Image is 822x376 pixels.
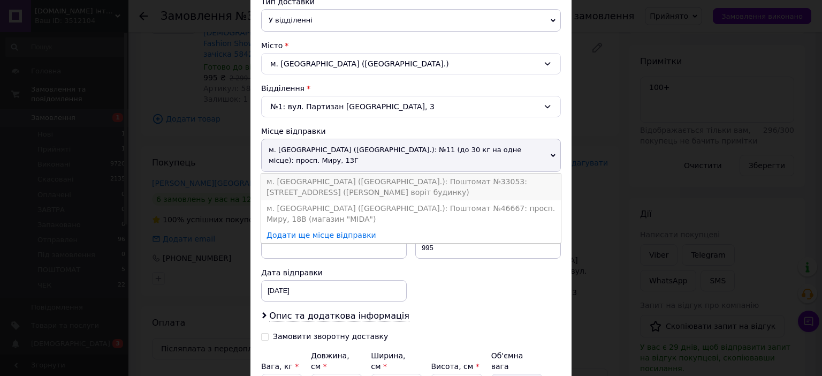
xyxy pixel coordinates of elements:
[273,332,388,341] div: Замовити зворотну доставку
[261,267,407,278] div: Дата відправки
[261,53,561,74] div: м. [GEOGRAPHIC_DATA] ([GEOGRAPHIC_DATA].)
[261,200,561,227] li: м. [GEOGRAPHIC_DATA] ([GEOGRAPHIC_DATA].): Поштомат №46667: просп. Миру, 18В (магазин "MIDA")
[261,96,561,117] div: №1: вул. Партизан [GEOGRAPHIC_DATA], 3
[261,40,561,51] div: Місто
[269,311,409,321] span: Опис та додаткова інформація
[261,362,299,371] label: Вага, кг
[491,350,543,372] div: Об'ємна вага
[311,351,349,371] label: Довжина, см
[261,174,561,200] li: м. [GEOGRAPHIC_DATA] ([GEOGRAPHIC_DATA].): Поштомат №33053: [STREET_ADDRESS] ([PERSON_NAME] воріт...
[261,127,326,136] span: Місце відправки
[431,362,479,371] label: Висота, см
[261,139,561,172] span: м. [GEOGRAPHIC_DATA] ([GEOGRAPHIC_DATA].): №11 (до 30 кг на одне місце): просп. Миру, 13Г
[261,9,561,32] span: У відділенні
[267,231,376,239] a: Додати ще місце відправки
[261,83,561,94] div: Відділення
[371,351,405,371] label: Ширина, см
